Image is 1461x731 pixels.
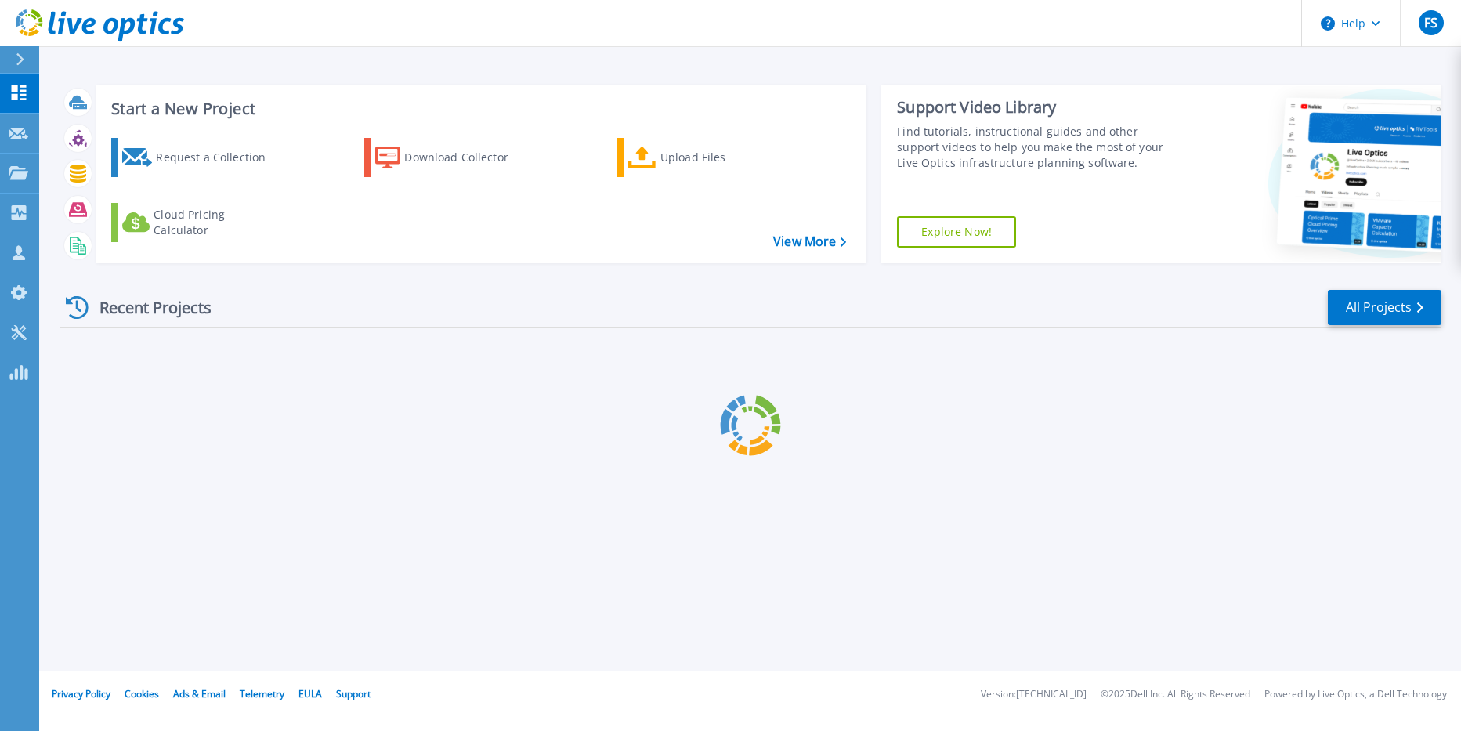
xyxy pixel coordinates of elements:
span: FS [1424,16,1437,29]
a: All Projects [1328,290,1441,325]
a: Upload Files [617,138,792,177]
div: Download Collector [404,142,530,173]
a: EULA [298,687,322,700]
h3: Start a New Project [111,100,845,118]
li: © 2025 Dell Inc. All Rights Reserved [1101,689,1250,700]
a: View More [773,234,846,249]
a: Cookies [125,687,159,700]
a: Privacy Policy [52,687,110,700]
div: Find tutorials, instructional guides and other support videos to help you make the most of your L... [897,124,1182,171]
a: Download Collector [364,138,539,177]
a: Request a Collection [111,138,286,177]
a: Explore Now! [897,216,1016,248]
a: Ads & Email [173,687,226,700]
div: Upload Files [660,142,786,173]
div: Request a Collection [156,142,281,173]
div: Recent Projects [60,288,233,327]
a: Telemetry [240,687,284,700]
li: Version: [TECHNICAL_ID] [981,689,1087,700]
div: Support Video Library [897,97,1182,118]
div: Cloud Pricing Calculator [154,207,279,238]
a: Support [336,687,371,700]
li: Powered by Live Optics, a Dell Technology [1264,689,1447,700]
a: Cloud Pricing Calculator [111,203,286,242]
